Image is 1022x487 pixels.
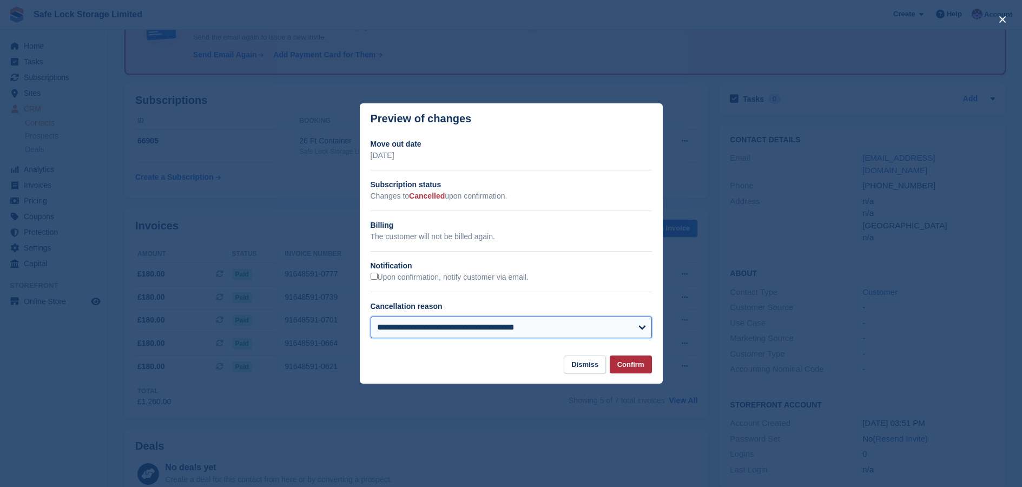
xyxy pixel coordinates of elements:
h2: Billing [371,220,652,231]
span: Cancelled [409,192,445,200]
p: The customer will not be billed again. [371,231,652,242]
h2: Move out date [371,139,652,150]
label: Cancellation reason [371,302,443,311]
h2: Notification [371,260,652,272]
label: Upon confirmation, notify customer via email. [371,273,529,282]
input: Upon confirmation, notify customer via email. [371,273,378,280]
p: Changes to upon confirmation. [371,190,652,202]
h2: Subscription status [371,179,652,190]
button: Confirm [610,356,652,373]
p: [DATE] [371,150,652,161]
button: close [994,11,1011,28]
button: Dismiss [564,356,606,373]
p: Preview of changes [371,113,472,125]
